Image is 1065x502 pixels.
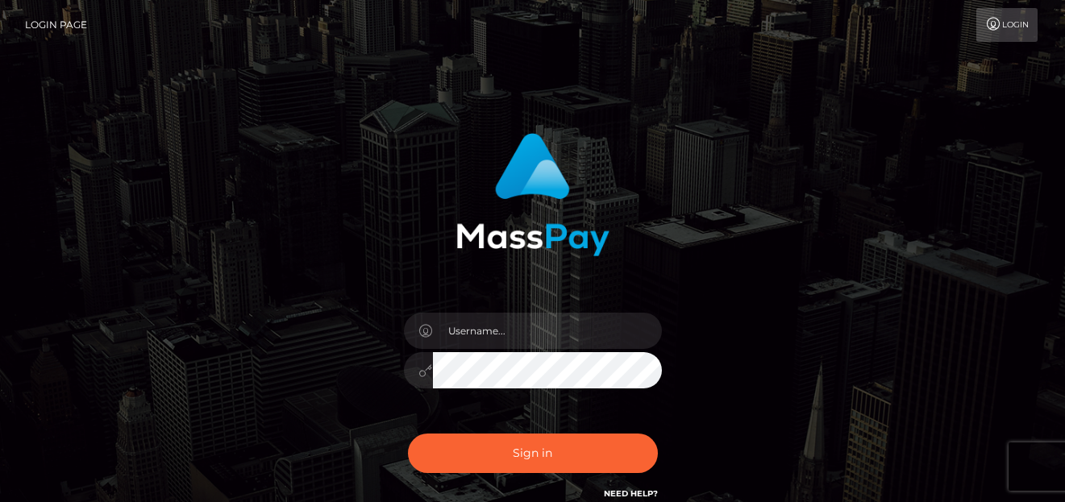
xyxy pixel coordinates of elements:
a: Login Page [25,8,87,42]
a: Login [976,8,1038,42]
input: Username... [433,313,662,349]
button: Sign in [408,434,658,473]
img: MassPay Login [456,133,609,256]
a: Need Help? [604,488,658,499]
